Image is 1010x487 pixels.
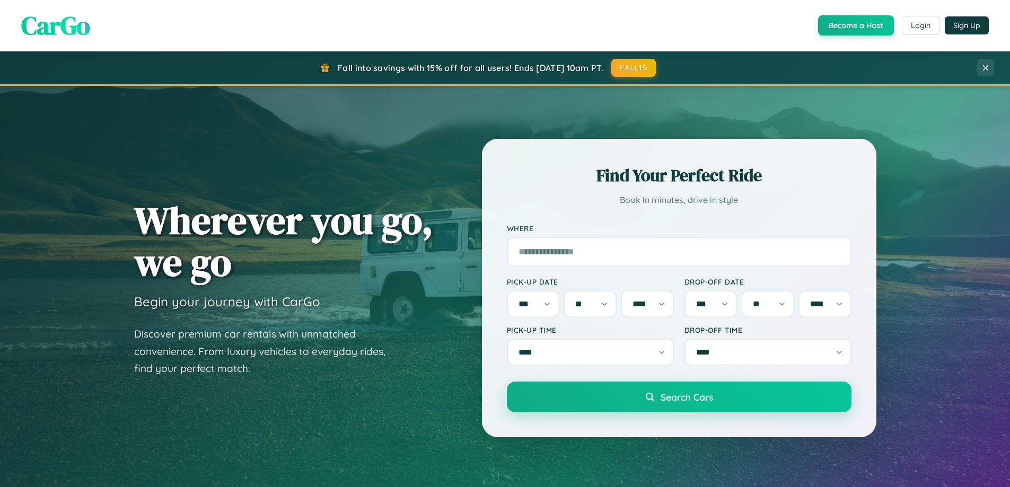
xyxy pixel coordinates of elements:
span: CarGo [21,8,90,43]
label: Pick-up Time [507,325,674,334]
span: Fall into savings with 15% off for all users! Ends [DATE] 10am PT. [338,63,603,73]
h1: Wherever you go, we go [134,199,433,283]
label: Pick-up Date [507,277,674,286]
h3: Begin your journey with CarGo [134,294,320,309]
p: Book in minutes, drive in style [507,192,851,208]
button: FALL15 [611,59,656,77]
label: Drop-off Time [684,325,851,334]
p: Discover premium car rentals with unmatched convenience. From luxury vehicles to everyday rides, ... [134,325,399,377]
span: Search Cars [661,391,713,403]
button: Become a Host [818,15,894,36]
h2: Find Your Perfect Ride [507,164,851,187]
label: Where [507,224,851,233]
button: Search Cars [507,382,851,412]
button: Login [902,16,939,35]
label: Drop-off Date [684,277,851,286]
button: Sign Up [945,16,989,34]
